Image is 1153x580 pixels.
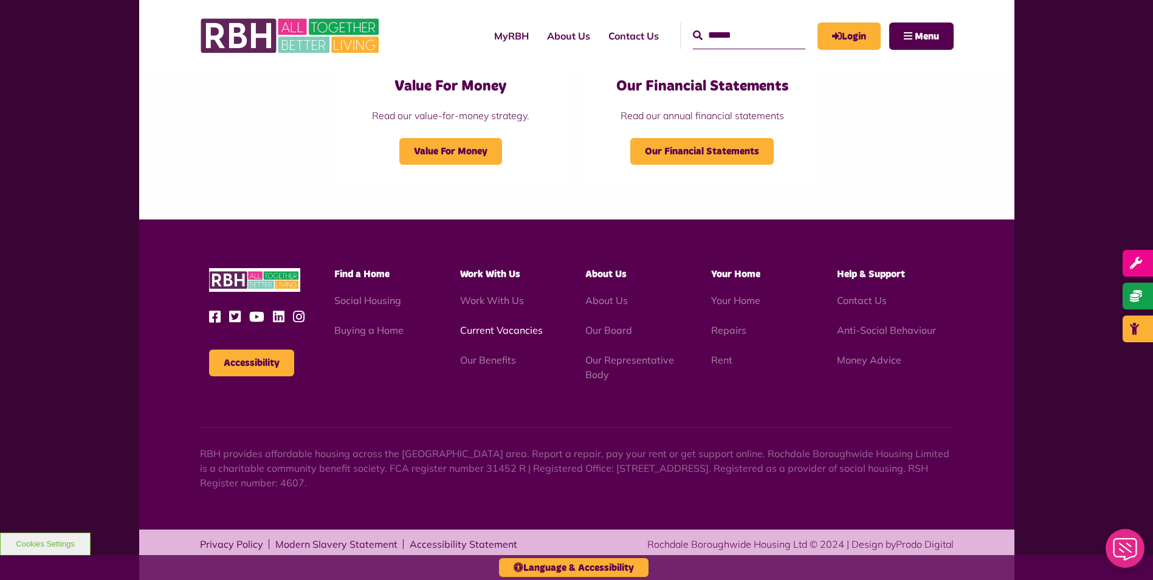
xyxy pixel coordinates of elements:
[610,108,794,123] p: Read our annual financial statements
[837,324,936,336] a: Anti-Social Behaviour
[585,269,627,279] span: About Us
[359,108,543,123] p: Read our value-for-money strategy.
[410,539,517,549] a: Accessibility Statement
[585,294,628,306] a: About Us
[359,77,543,96] h3: Value For Money
[889,22,954,50] button: Navigation
[711,294,760,306] a: Your Home
[630,138,774,165] span: Our Financial Statements
[334,324,404,336] a: Buying a Home
[711,354,732,366] a: Rent
[209,350,294,376] button: Accessibility
[599,19,668,52] a: Contact Us
[200,539,263,549] a: Privacy Policy
[817,22,881,50] a: MyRBH
[837,269,905,279] span: Help & Support
[693,22,805,49] input: Search
[538,19,599,52] a: About Us
[585,354,674,381] a: Our Representative Body
[610,77,794,96] h3: Our Financial Statements
[399,138,502,165] span: Value For Money
[209,268,300,292] img: RBH
[275,539,398,549] a: Modern Slavery Statement - open in a new tab
[585,324,632,336] a: Our Board
[1098,525,1153,580] iframe: Netcall Web Assistant for live chat
[200,12,382,60] img: RBH
[837,294,887,306] a: Contact Us
[837,354,901,366] a: Money Advice
[460,354,516,366] a: Our Benefits
[460,294,524,306] a: Work With Us
[334,294,401,306] a: Social Housing - open in a new tab
[460,269,520,279] span: Work With Us
[711,324,746,336] a: Repairs
[499,558,649,577] button: Language & Accessibility
[334,269,390,279] span: Find a Home
[896,538,954,550] a: Prodo Digital - open in a new tab
[711,269,760,279] span: Your Home
[915,32,939,41] span: Menu
[460,324,543,336] a: Current Vacancies
[647,537,954,551] div: Rochdale Boroughwide Housing Ltd © 2024 | Design by
[485,19,538,52] a: MyRBH
[200,446,954,490] p: RBH provides affordable housing across the [GEOGRAPHIC_DATA] area. Report a repair, pay your rent...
